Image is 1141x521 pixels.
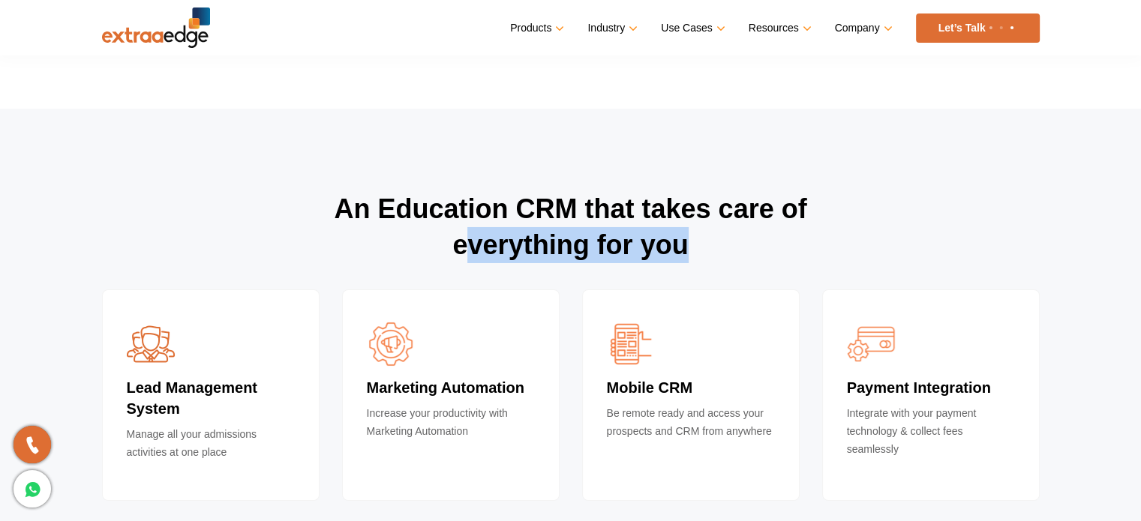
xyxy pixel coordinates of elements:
[607,404,775,449] p: Be remote ready and access your prospects and CRM from anywhere
[127,425,295,470] p: Manage all your admissions activities at one place
[102,191,1040,289] h2: An Education CRM that takes care of everything for you
[749,17,809,39] a: Resources
[587,17,635,39] a: Industry
[916,13,1040,43] a: Let’s Talk
[127,377,295,425] h4: Lead Management System
[847,377,1015,404] h4: Payment Integration
[367,377,535,404] h4: Marketing Automation
[510,17,561,39] a: Products
[835,17,890,39] a: Company
[661,17,722,39] a: Use Cases
[847,404,1015,467] p: Integrate with your payment technology & collect fees seamlessly
[607,377,775,404] h4: Mobile CRM
[367,404,535,449] p: Increase your productivity with Marketing Automation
